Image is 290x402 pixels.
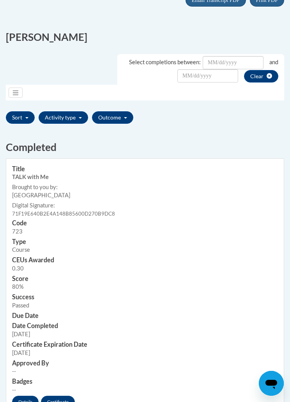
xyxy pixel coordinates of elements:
[6,30,284,44] h2: [PERSON_NAME]
[6,376,284,395] td: --
[177,69,238,83] input: Date Input
[6,358,284,377] td: --
[12,183,278,191] label: Brought to you by:
[12,165,278,174] h3: Title
[6,237,284,255] td: Course
[12,274,278,283] h3: Score
[6,111,35,124] button: Sort
[269,59,278,65] span: and
[12,256,278,265] h3: CEUs Awarded
[12,237,278,246] h3: Type
[12,283,24,290] span: 80%
[12,293,278,302] h3: Success
[92,111,133,124] button: Outcome
[12,219,278,228] h3: Code
[203,56,263,69] input: Date Input
[12,192,70,198] span: [GEOGRAPHIC_DATA]
[12,202,278,210] label: Digital Signature:
[12,173,278,181] div: TALK with Me
[9,88,23,98] button: List of filter tabs
[12,349,30,356] span: [DATE]
[129,59,201,65] span: Select completions between:
[12,211,115,217] span: 71F19E640B2E4A148B85600D270B9DC8
[12,311,278,320] h3: Due Date
[12,359,278,368] h3: Approved By
[12,377,278,386] h3: Badges
[12,331,30,337] span: [DATE]
[6,292,284,311] td: Passed
[12,265,278,273] div: 0.30
[12,340,278,349] h3: Certificate Expiration Date
[39,111,88,124] button: Activity type
[244,70,278,83] button: clear
[12,321,278,330] h3: Date Completed
[6,140,284,154] h2: Completed
[259,371,284,396] iframe: Button to launch messaging window
[6,218,284,237] td: 723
